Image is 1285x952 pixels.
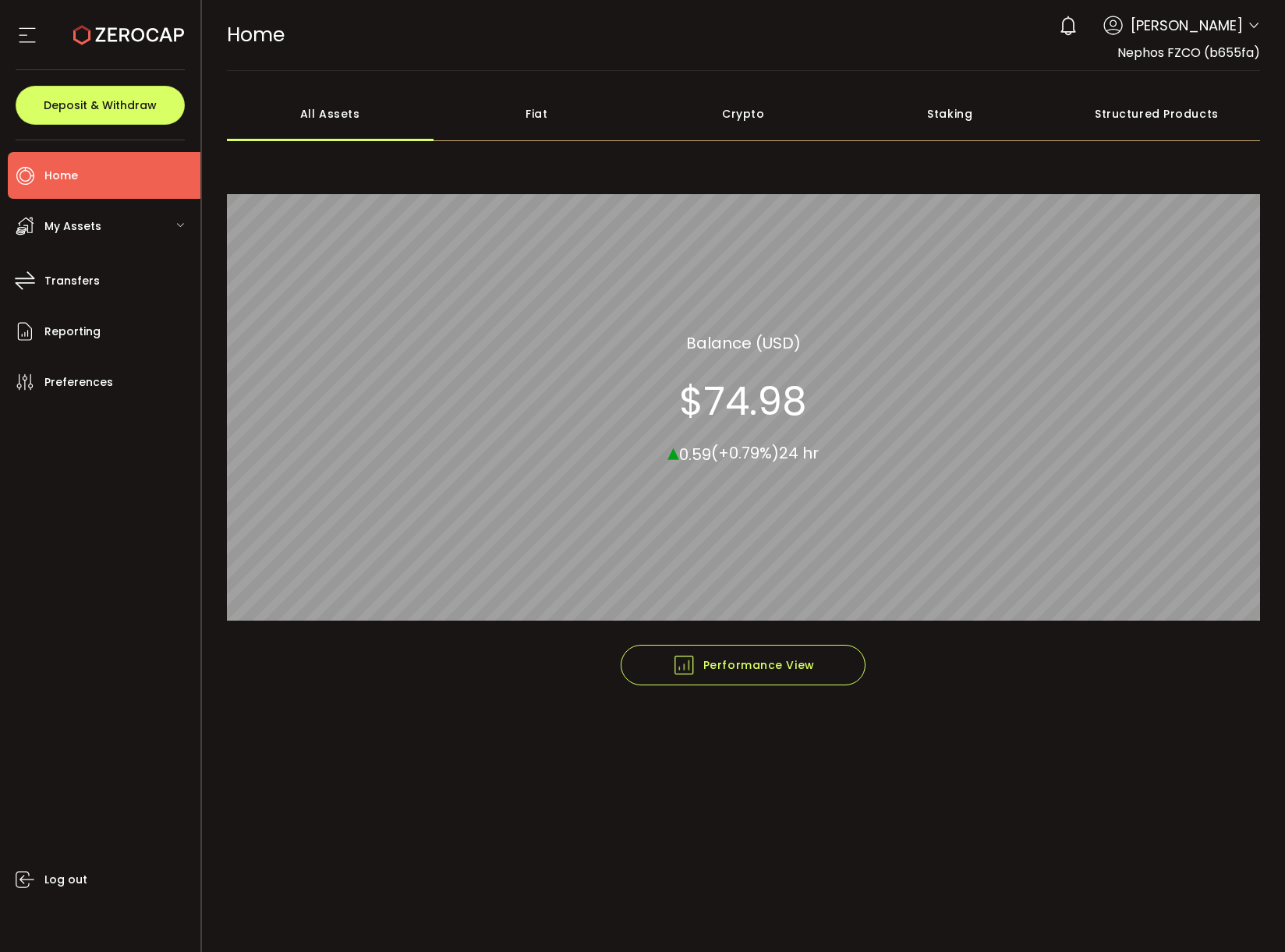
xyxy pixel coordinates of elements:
button: Performance View [621,645,866,685]
div: All Assets [227,87,434,141]
span: Log out [44,869,87,891]
span: 24 hr [779,442,819,464]
span: (+0.79%) [711,442,779,464]
span: 0.59 [679,443,711,465]
section: Balance (USD) [686,331,801,354]
div: Staking [847,87,1053,141]
span: ▴ [667,434,679,468]
span: Transfers [44,270,100,292]
span: Preferences [44,371,113,394]
div: Fiat [434,87,640,141]
div: Structured Products [1053,87,1260,141]
section: $74.98 [679,377,807,424]
span: Deposit & Withdraw [44,100,157,111]
span: Reporting [44,320,101,343]
span: Home [44,165,78,187]
span: [PERSON_NAME] [1131,15,1243,36]
span: Nephos FZCO (b655fa) [1117,44,1260,62]
span: Home [227,21,285,48]
span: My Assets [44,215,101,238]
span: Performance View [672,653,815,677]
button: Deposit & Withdraw [16,86,185,125]
div: Crypto [640,87,847,141]
iframe: Chat Widget [1207,877,1285,952]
